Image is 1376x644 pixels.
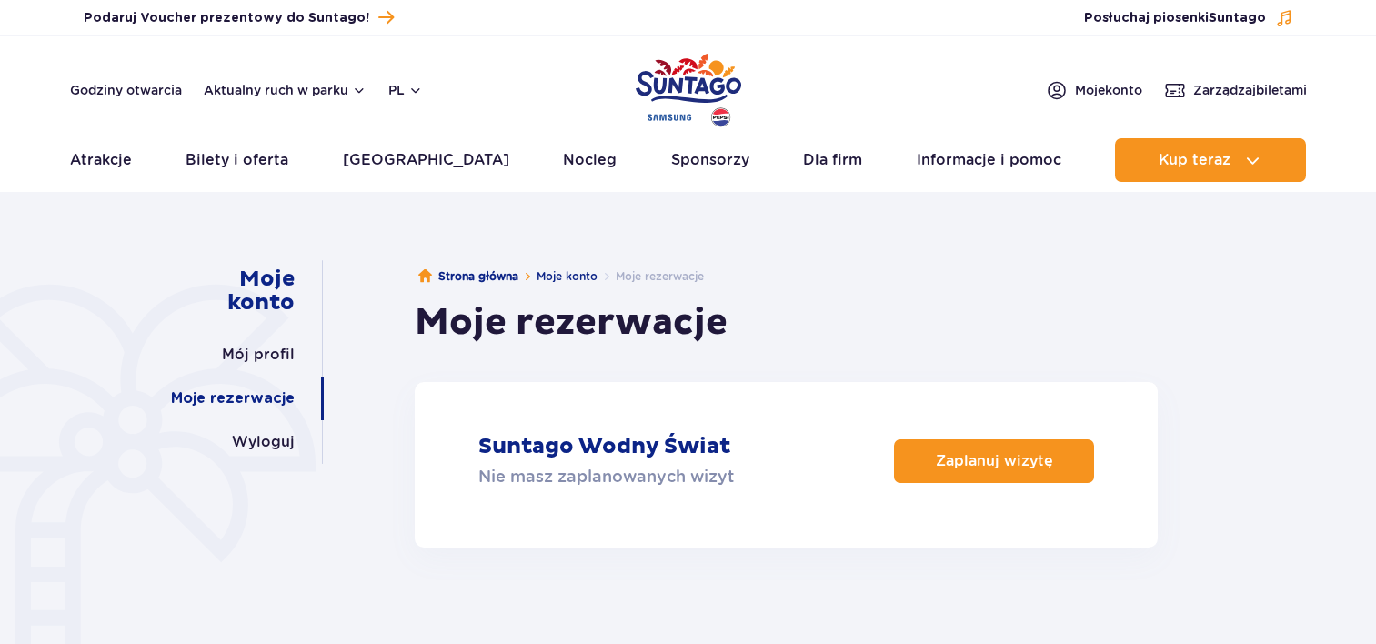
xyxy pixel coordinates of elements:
span: Posłuchaj piosenki [1084,9,1266,27]
button: Posłuchaj piosenkiSuntago [1084,9,1293,27]
a: Atrakcje [70,138,132,182]
h1: Moje rezerwacje [415,300,728,346]
a: Bilety i oferta [186,138,288,182]
span: Kup teraz [1159,152,1230,168]
a: Mój profil [222,333,295,377]
button: pl [388,81,423,99]
button: Kup teraz [1115,138,1306,182]
a: Informacje i pomoc [917,138,1061,182]
a: Dla firm [803,138,862,182]
a: Wyloguj [232,420,295,464]
button: Aktualny ruch w parku [204,83,367,97]
a: Zaplanuj wizytę [894,439,1094,483]
a: Podaruj Voucher prezentowy do Suntago! [84,5,394,30]
a: Moje konto [176,260,295,322]
a: Moje rezerwacje [171,377,295,420]
p: Nie masz zaplanowanych wizyt [478,464,734,489]
a: Nocleg [563,138,617,182]
span: Suntago [1209,12,1266,25]
span: Zarządzaj biletami [1193,81,1307,99]
a: Mojekonto [1046,79,1142,101]
a: [GEOGRAPHIC_DATA] [343,138,509,182]
a: Strona główna [418,267,518,286]
a: Moje konto [537,269,598,283]
p: Zaplanuj wizytę [936,452,1053,469]
span: Moje konto [1075,81,1142,99]
a: Godziny otwarcia [70,81,182,99]
a: Park of Poland [636,45,741,129]
a: Sponsorzy [671,138,749,182]
a: Zarządzajbiletami [1164,79,1307,101]
span: Podaruj Voucher prezentowy do Suntago! [84,9,369,27]
li: Moje rezerwacje [598,267,704,286]
p: Suntago Wodny Świat [478,433,730,460]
